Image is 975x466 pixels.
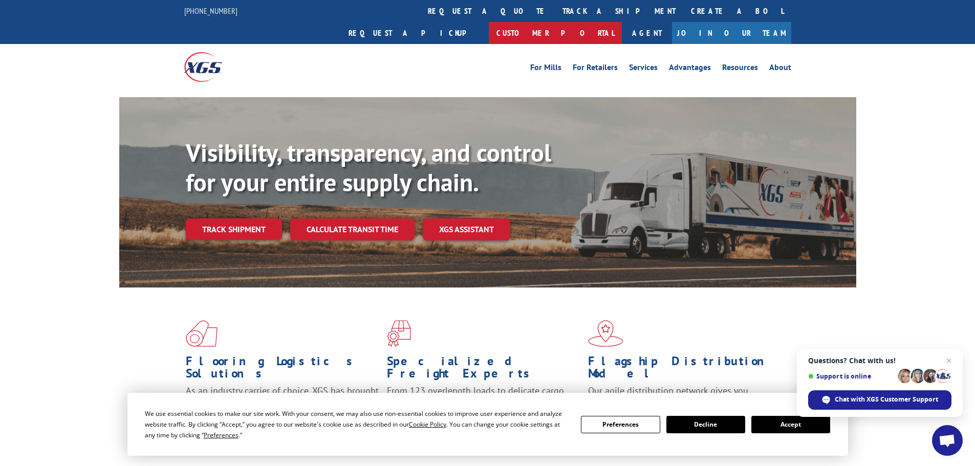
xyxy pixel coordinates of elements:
a: For Mills [530,63,561,75]
span: Our agile distribution network gives you nationwide inventory management on demand. [588,385,776,409]
a: Request a pickup [341,22,489,44]
a: Services [629,63,658,75]
a: Agent [622,22,672,44]
img: xgs-icon-flagship-distribution-model-red [588,320,623,347]
h1: Flooring Logistics Solutions [186,355,379,385]
a: About [769,63,791,75]
div: We use essential cookies to make our site work. With your consent, we may also use non-essential ... [145,408,569,440]
span: Chat with XGS Customer Support [808,390,951,410]
span: As an industry carrier of choice, XGS has brought innovation and dedication to flooring logistics... [186,385,379,421]
b: Visibility, transparency, and control for your entire supply chain. [186,137,551,198]
a: Resources [722,63,758,75]
div: Cookie Consent Prompt [127,393,848,456]
a: XGS ASSISTANT [423,218,510,240]
button: Preferences [581,416,660,433]
span: Questions? Chat with us! [808,357,951,365]
span: Chat with XGS Customer Support [835,395,938,404]
button: Accept [751,416,830,433]
img: xgs-icon-total-supply-chain-intelligence-red [186,320,218,347]
h1: Flagship Distribution Model [588,355,782,385]
a: Calculate transit time [290,218,415,240]
h1: Specialized Freight Experts [387,355,580,385]
a: For Retailers [573,63,618,75]
a: Join Our Team [672,22,791,44]
p: From 123 overlength loads to delicate cargo, our experienced staff knows the best way to move you... [387,385,580,430]
button: Decline [666,416,745,433]
span: Preferences [204,431,239,439]
span: Cookie Policy [409,420,446,429]
a: Open chat [932,425,963,456]
a: Track shipment [186,218,282,240]
a: [PHONE_NUMBER] [184,6,237,16]
span: Support is online [808,372,894,380]
a: Advantages [669,63,711,75]
img: xgs-icon-focused-on-flooring-red [387,320,411,347]
a: Customer Portal [489,22,622,44]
